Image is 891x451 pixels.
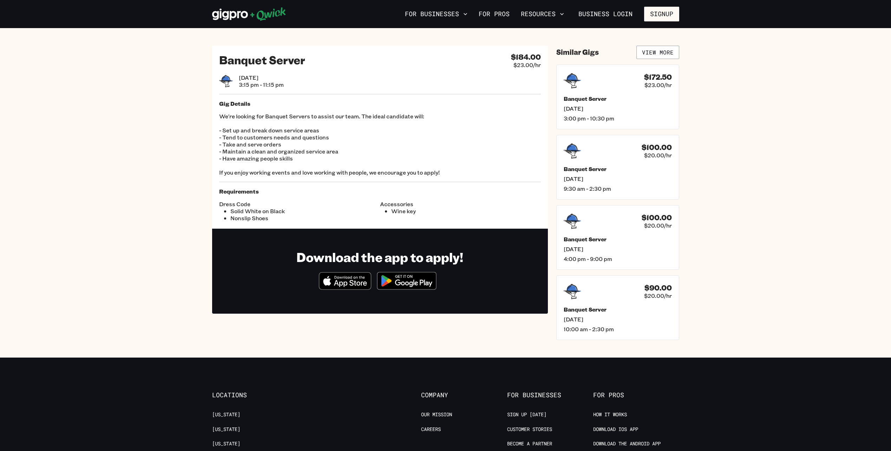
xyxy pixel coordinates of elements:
button: Resources [518,8,567,20]
span: $23.00/hr [513,61,541,68]
a: View More [636,46,679,59]
span: $20.00/hr [644,292,672,299]
h4: $100.00 [642,143,672,152]
a: Careers [421,426,441,433]
a: Download the Android App [593,440,661,447]
li: Wine key [391,208,541,215]
h4: $184.00 [511,53,541,61]
span: [DATE] [564,316,672,323]
span: 10:00 am - 2:30 pm [564,326,672,333]
a: $100.00$20.00/hrBanquet Server[DATE]9:30 am - 2:30 pm [556,135,679,200]
a: $100.00$20.00/hrBanquet Server[DATE]4:00 pm - 9:00 pm [556,205,679,270]
span: 9:30 am - 2:30 pm [564,185,672,192]
button: Signup [644,7,679,21]
img: Get it on Google Play [373,268,441,294]
h5: Banquet Server [564,236,672,243]
a: How it Works [593,411,627,418]
a: Download on the App Store [319,284,372,291]
span: [DATE] [564,105,672,112]
h4: $90.00 [644,283,672,292]
h4: $172.50 [644,73,672,81]
a: Customer stories [507,426,552,433]
span: [DATE] [564,246,672,253]
h4: $100.00 [642,213,672,222]
button: For Businesses [402,8,470,20]
a: Become a Partner [507,440,552,447]
a: $172.50$23.00/hrBanquet Server[DATE]3:00 pm - 10:30 pm [556,65,679,129]
h5: Gig Details [219,100,541,107]
a: Sign up [DATE] [507,411,546,418]
p: We're looking for Banquet Servers to assist our team. The ideal candidate will: - Set up and brea... [219,113,541,176]
span: Dress Code [219,201,380,208]
a: [US_STATE] [212,426,240,433]
a: [US_STATE] [212,411,240,418]
h1: Download the app to apply! [296,249,463,265]
span: For Businesses [507,391,593,399]
span: 3:00 pm - 10:30 pm [564,115,672,122]
a: Business Login [572,7,638,21]
a: Download IOS App [593,426,638,433]
span: 3:15 pm - 11:15 pm [239,81,284,88]
h5: Banquet Server [564,95,672,102]
a: [US_STATE] [212,440,240,447]
span: For Pros [593,391,679,399]
span: Company [421,391,507,399]
span: $23.00/hr [644,81,672,89]
a: For Pros [476,8,512,20]
span: [DATE] [564,175,672,182]
h2: Banquet Server [219,53,305,67]
h5: Requirements [219,188,541,195]
h5: Banquet Server [564,306,672,313]
h4: Similar Gigs [556,48,599,57]
span: $20.00/hr [644,222,672,229]
h5: Banquet Server [564,165,672,172]
span: [DATE] [239,74,284,81]
a: $90.00$20.00/hrBanquet Server[DATE]10:00 am - 2:30 pm [556,275,679,340]
span: Locations [212,391,298,399]
span: 4:00 pm - 9:00 pm [564,255,672,262]
span: $20.00/hr [644,152,672,159]
a: Our Mission [421,411,452,418]
span: Accessories [380,201,541,208]
li: Nonslip Shoes [230,215,380,222]
li: Solid White on Black [230,208,380,215]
